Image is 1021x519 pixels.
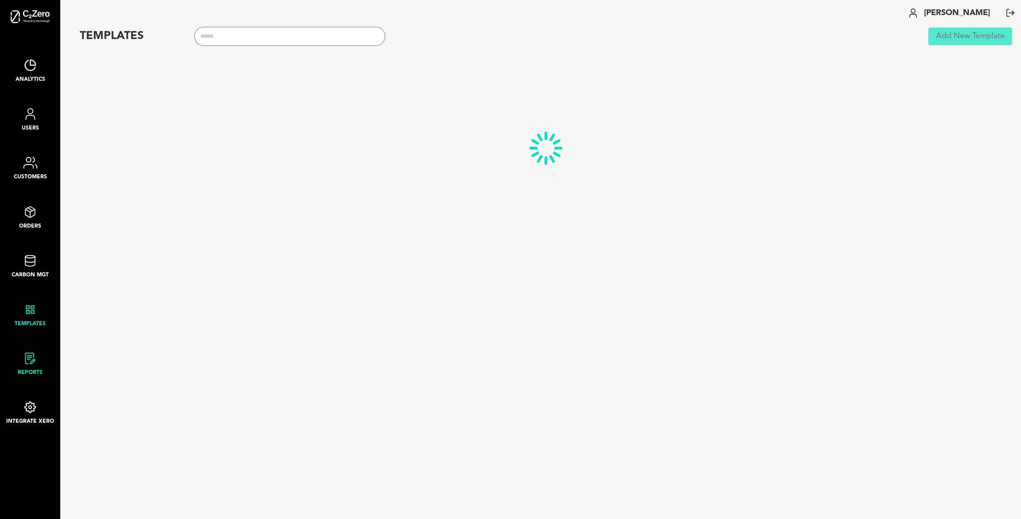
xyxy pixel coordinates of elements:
[6,417,54,426] span: Integrate Xero
[12,255,49,267] img: analytics-icon
[6,401,54,413] img: integration-icon
[19,206,41,218] img: analytics-icon
[12,271,49,279] span: Carbon Mgt
[11,10,50,23] img: logo
[22,108,39,133] a: Users
[23,353,37,364] img: reports-icon
[16,75,45,84] span: Analytics
[80,28,144,45] nav: breadcrumb
[19,206,41,231] a: Orders
[23,304,37,315] img: templates-icon
[16,59,45,71] img: analytics-icon
[12,255,49,279] a: Carbon Mgt
[18,369,43,377] span: Reports
[15,320,46,328] span: Templates
[18,353,43,377] a: Reports
[15,304,46,328] a: Templates
[924,7,990,20] span: [PERSON_NAME]
[14,157,47,169] img: analytics-icon
[14,173,47,181] span: Customers
[6,401,54,426] a: Integrate Xero
[22,124,39,133] span: Users
[14,157,47,181] a: Customers
[19,222,41,231] span: Orders
[80,28,144,45] li: Templates
[16,59,45,84] a: Analytics
[22,108,39,120] img: analytics-icon
[909,8,917,18] img: user icon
